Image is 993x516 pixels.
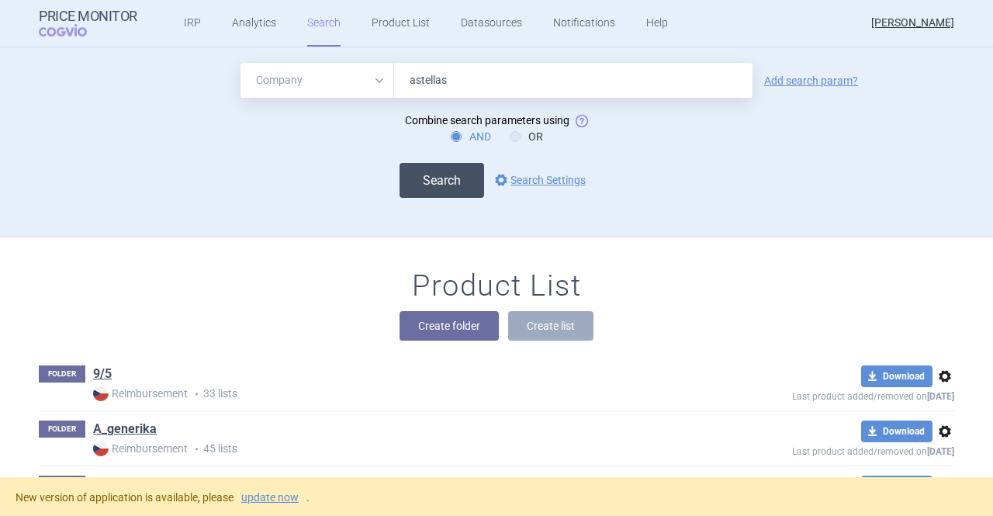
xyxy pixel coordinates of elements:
[93,476,189,496] h1: APIDRA
[93,386,109,401] img: CZ
[93,441,680,457] p: 45 lists
[93,421,157,438] a: A_generika
[188,442,203,457] i: •
[93,365,112,383] a: 9/5
[861,365,932,387] button: Download
[492,171,586,189] a: Search Settings
[93,441,109,456] img: CZ
[241,492,299,503] a: update now
[861,476,932,497] button: Download
[400,311,499,341] button: Create folder
[508,311,593,341] button: Create list
[39,421,85,438] p: FOLDER
[93,421,157,441] h1: A_generika
[680,442,954,457] p: Last product added/removed on
[39,9,137,38] a: Price MonitorCOGVIO
[39,9,137,24] strong: Price Monitor
[861,421,932,442] button: Download
[680,387,954,402] p: Last product added/removed on
[39,476,85,493] p: FOLDER
[412,268,581,304] h1: Product List
[93,476,189,493] a: [MEDICAL_DATA]
[400,163,484,198] button: Search
[451,129,491,144] label: AND
[93,441,188,456] strong: Reimbursement
[927,446,954,457] strong: [DATE]
[510,129,543,144] label: OR
[39,24,109,36] span: COGVIO
[93,365,112,386] h1: 9/5
[764,75,858,86] a: Add search param?
[93,386,188,401] strong: Reimbursement
[927,391,954,402] strong: [DATE]
[16,491,310,504] span: New version of application is available, please .
[405,114,569,126] span: Combine search parameters using
[93,386,680,402] p: 33 lists
[188,386,203,402] i: •
[39,365,85,383] p: FOLDER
